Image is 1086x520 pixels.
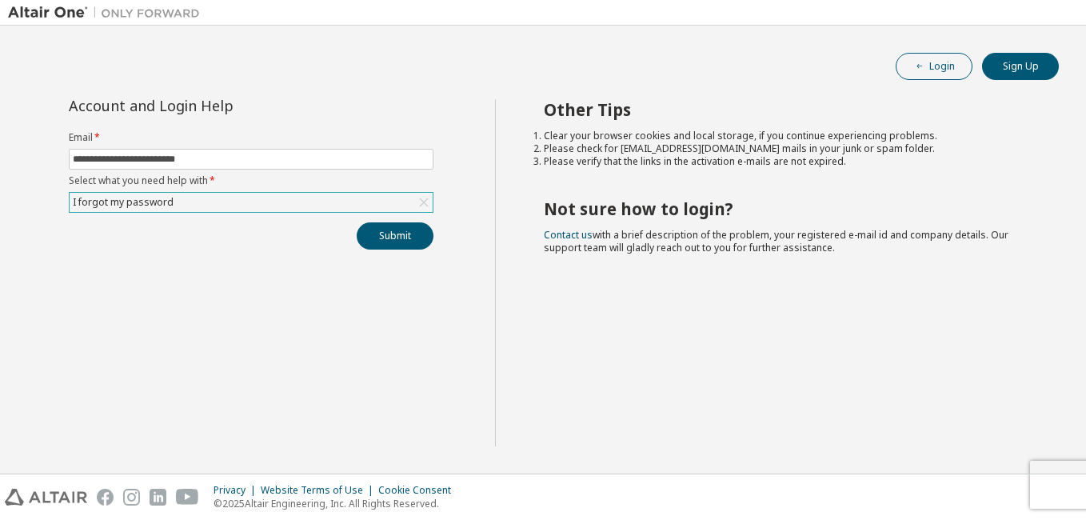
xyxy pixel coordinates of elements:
[70,193,433,212] div: I forgot my password
[544,155,1031,168] li: Please verify that the links in the activation e-mails are not expired.
[357,222,433,250] button: Submit
[176,489,199,506] img: youtube.svg
[544,130,1031,142] li: Clear your browser cookies and local storage, if you continue experiencing problems.
[70,194,176,211] div: I forgot my password
[214,484,261,497] div: Privacy
[8,5,208,21] img: Altair One
[896,53,972,80] button: Login
[69,99,361,112] div: Account and Login Help
[214,497,461,510] p: © 2025 Altair Engineering, Inc. All Rights Reserved.
[69,131,433,144] label: Email
[544,228,593,242] a: Contact us
[544,142,1031,155] li: Please check for [EMAIL_ADDRESS][DOMAIN_NAME] mails in your junk or spam folder.
[544,228,1008,254] span: with a brief description of the problem, your registered e-mail id and company details. Our suppo...
[123,489,140,506] img: instagram.svg
[150,489,166,506] img: linkedin.svg
[5,489,87,506] img: altair_logo.svg
[69,174,433,187] label: Select what you need help with
[982,53,1059,80] button: Sign Up
[97,489,114,506] img: facebook.svg
[544,99,1031,120] h2: Other Tips
[261,484,378,497] div: Website Terms of Use
[544,198,1031,219] h2: Not sure how to login?
[378,484,461,497] div: Cookie Consent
